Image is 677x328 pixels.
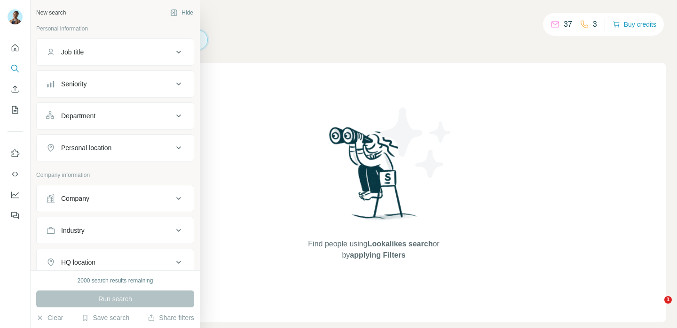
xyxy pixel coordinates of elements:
[374,100,458,185] img: Surfe Illustration - Stars
[8,81,23,98] button: Enrich CSV
[148,313,194,322] button: Share filters
[37,219,194,242] button: Industry
[37,187,194,210] button: Company
[325,124,423,229] img: Surfe Illustration - Woman searching with binoculars
[8,39,23,56] button: Quick start
[8,60,23,77] button: Search
[82,11,666,24] h4: Search
[37,251,194,274] button: HQ location
[61,47,84,57] div: Job title
[8,9,23,24] img: Avatar
[61,226,85,235] div: Industry
[37,105,194,127] button: Department
[8,186,23,203] button: Dashboard
[8,207,23,224] button: Feedback
[664,296,672,304] span: 1
[164,6,200,20] button: Hide
[368,240,433,248] span: Lookalikes search
[645,296,668,319] iframe: Intercom live chat
[61,258,95,267] div: HQ location
[36,8,66,17] div: New search
[8,101,23,118] button: My lists
[37,137,194,159] button: Personal location
[36,313,63,322] button: Clear
[564,19,572,30] p: 37
[37,41,194,63] button: Job title
[350,251,405,259] span: applying Filters
[81,313,129,322] button: Save search
[8,145,23,162] button: Use Surfe on LinkedIn
[61,143,111,153] div: Personal location
[37,73,194,95] button: Seniority
[613,18,656,31] button: Buy credits
[36,24,194,33] p: Personal information
[299,238,449,261] span: Find people using or by
[8,166,23,183] button: Use Surfe API
[36,171,194,179] p: Company information
[78,276,153,285] div: 2000 search results remaining
[593,19,597,30] p: 3
[61,111,95,121] div: Department
[61,79,87,89] div: Seniority
[61,194,89,203] div: Company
